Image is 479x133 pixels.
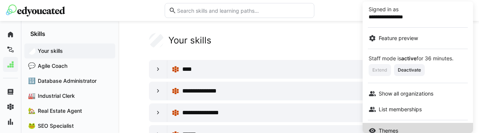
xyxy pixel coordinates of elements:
span: Extend [372,67,388,73]
p: Signed in as [369,6,467,13]
button: Deactivate [394,64,425,76]
button: Extend [369,64,391,76]
strong: active [401,55,417,61]
span: Show all organizations [379,90,433,97]
div: Staff mode is for 36 minutes. [369,56,467,61]
span: Feature preview [379,34,418,42]
span: List memberships [379,106,422,113]
span: Deactivate [397,67,422,73]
